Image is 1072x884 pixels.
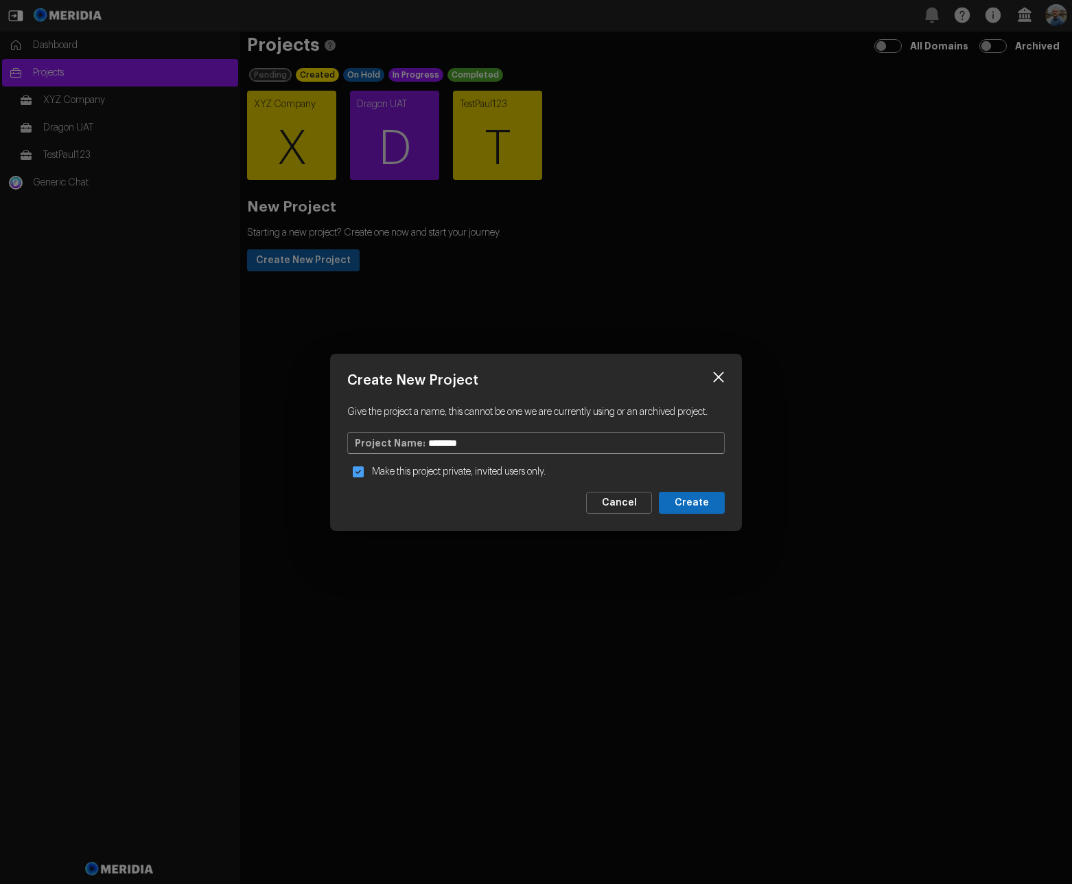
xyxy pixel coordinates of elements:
[347,405,725,419] p: Give the project a name, this cannot be one we are currently using or an archived project.
[355,436,426,450] strong: Project Name:
[586,492,652,514] button: Cancel
[369,460,551,484] label: Make this project private, invited users only.
[659,492,725,514] button: Create
[347,371,725,390] h2: Create New Project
